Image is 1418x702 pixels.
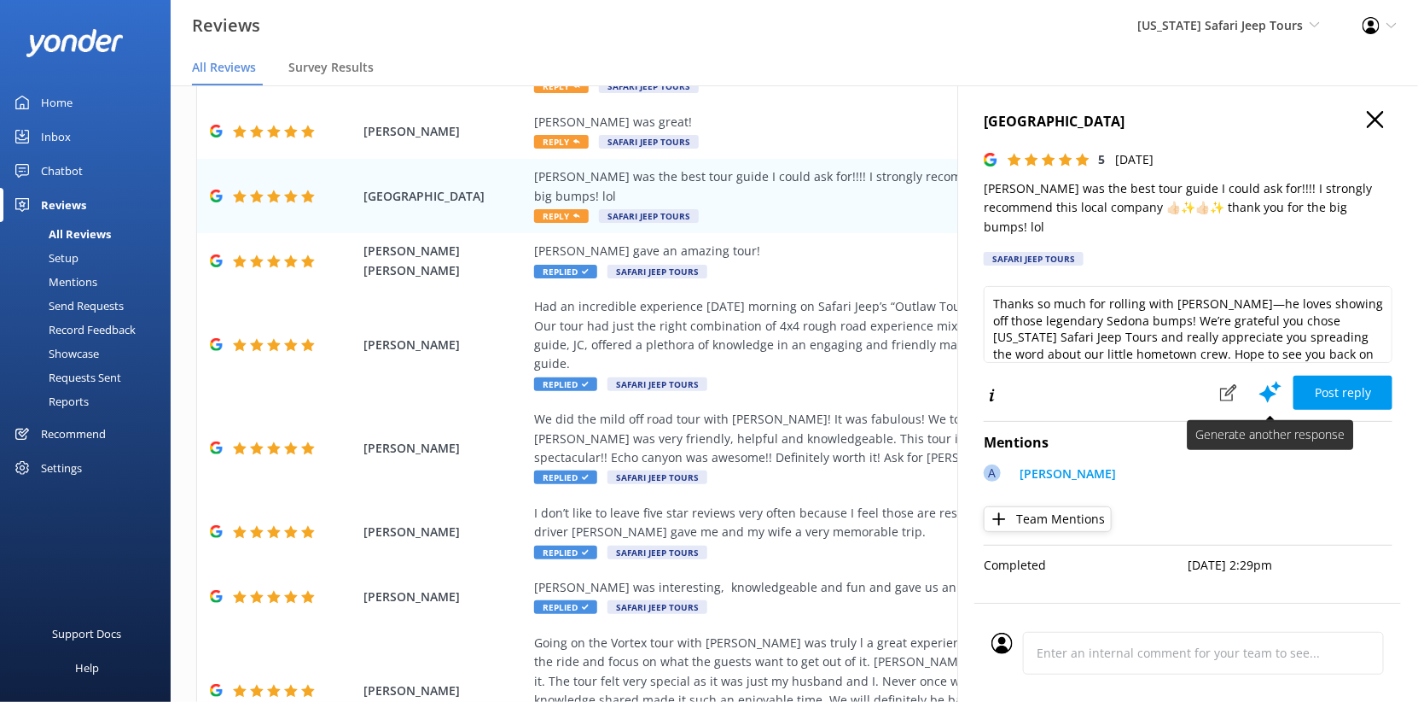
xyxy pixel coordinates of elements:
p: [DATE] [1115,150,1154,169]
div: Reviews [41,188,86,222]
div: Send Requests [10,294,124,318]
a: Reports [10,389,171,413]
div: [PERSON_NAME] was the best tour guide I could ask for!!!! I strongly recommend this local company... [534,167,1276,206]
div: All Reviews [10,222,111,246]
div: Home [41,85,73,120]
a: Setup [10,246,171,270]
span: Safari Jeep Tours [607,546,707,559]
a: Requests Sent [10,366,171,389]
span: [PERSON_NAME] [PERSON_NAME] [363,242,526,280]
div: Support Docs [53,617,122,651]
img: user_profile.svg [991,633,1013,654]
h4: [GEOGRAPHIC_DATA] [984,111,1392,133]
span: Replied [534,377,597,391]
textarea: Thanks so much for rolling with [PERSON_NAME]—he loves showing off those legendary Sedona bumps! ... [984,286,1392,363]
span: All Reviews [192,59,256,76]
span: [PERSON_NAME] [363,523,526,541]
span: [US_STATE] Safari Jeep Tours [1137,17,1303,33]
div: Setup [10,246,78,270]
div: [PERSON_NAME] was great! [534,113,1276,132]
div: Had an incredible experience [DATE] morning on Safari Jeep’s “Outlaw Tour”. Great way to support ... [534,297,1276,374]
div: We did the mild off road tour with [PERSON_NAME]! It was fabulous! We took my [DEMOGRAPHIC_DATA] ... [534,410,1276,467]
button: Post reply [1293,376,1392,410]
div: Showcase [10,342,99,366]
span: [PERSON_NAME] [363,682,526,700]
div: I don’t like to leave five star reviews very often because I feel those are reserved for exceptio... [534,504,1276,542]
p: [PERSON_NAME] [1020,465,1116,483]
a: Record Feedback [10,318,171,342]
span: Safari Jeep Tours [607,471,707,484]
a: [PERSON_NAME] [1011,465,1116,488]
span: Survey Results [288,59,374,76]
div: Safari Jeep Tours [984,252,1084,266]
span: Safari Jeep Tours [607,377,707,391]
span: [PERSON_NAME] [363,336,526,354]
div: Help [75,651,99,685]
span: Replied [534,546,597,559]
span: [PERSON_NAME] [363,588,526,606]
p: Completed [984,556,1188,575]
button: Close [1367,111,1384,130]
h4: Mentions [984,432,1392,454]
p: [PERSON_NAME] was the best tour guide I could ask for!!!! I strongly recommend this local company... [984,179,1392,237]
div: Reports [10,389,89,413]
span: Safari Jeep Tours [607,600,707,614]
div: [PERSON_NAME] gave an amazing tour! [534,242,1276,260]
h3: Reviews [192,12,260,39]
span: [PERSON_NAME] [363,122,526,141]
a: Mentions [10,270,171,294]
span: Replied [534,265,597,278]
div: Recommend [41,417,106,451]
div: Settings [41,451,82,485]
div: A [984,465,1001,482]
span: 5 [1098,151,1105,167]
a: Showcase [10,342,171,366]
p: [DATE] 2:29pm [1188,556,1393,575]
div: Record Feedback [10,318,136,342]
span: [GEOGRAPHIC_DATA] [363,187,526,206]
span: Safari Jeep Tours [599,79,699,93]
div: Requests Sent [10,366,121,389]
span: Reply [534,135,589,149]
span: Safari Jeep Tours [599,209,699,223]
span: Reply [534,79,589,93]
a: All Reviews [10,222,171,246]
span: Replied [534,600,597,614]
span: Reply [534,209,589,223]
div: Inbox [41,120,71,154]
div: Mentions [10,270,97,294]
span: [PERSON_NAME] [363,439,526,458]
div: Chatbot [41,154,83,188]
span: Replied [534,471,597,484]
img: yonder-white-logo.png [26,29,124,57]
div: [PERSON_NAME] was interesting, knowledgeable and fun and gave us an amazing jeep tour experience! [534,578,1276,597]
span: Safari Jeep Tours [607,265,707,278]
button: Team Mentions [984,506,1112,532]
a: Send Requests [10,294,171,318]
span: Safari Jeep Tours [599,135,699,149]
